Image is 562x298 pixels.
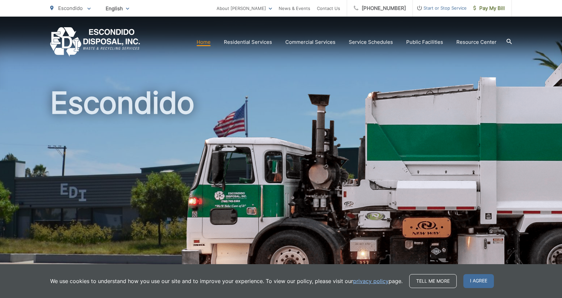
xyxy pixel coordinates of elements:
[217,4,272,12] a: About [PERSON_NAME]
[101,3,134,14] span: English
[50,27,140,57] a: EDCD logo. Return to the homepage.
[279,4,310,12] a: News & Events
[224,38,272,46] a: Residential Services
[285,38,335,46] a: Commercial Services
[50,277,403,285] p: We use cookies to understand how you use our site and to improve your experience. To view our pol...
[353,277,389,285] a: privacy policy
[406,38,443,46] a: Public Facilities
[456,38,497,46] a: Resource Center
[50,86,512,296] h1: Escondido
[58,5,83,11] span: Escondido
[197,38,211,46] a: Home
[317,4,340,12] a: Contact Us
[473,4,505,12] span: Pay My Bill
[409,274,457,288] a: Tell me more
[349,38,393,46] a: Service Schedules
[463,274,494,288] span: I agree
